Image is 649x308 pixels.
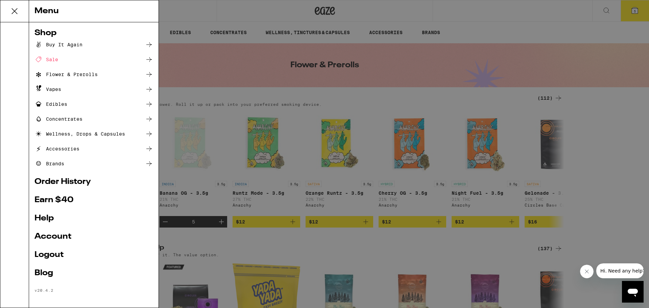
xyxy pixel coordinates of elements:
[34,85,61,93] div: Vapes
[34,160,153,168] a: Brands
[34,41,153,49] a: Buy It Again
[34,196,153,204] a: Earn $ 40
[34,55,153,64] a: Sale
[34,100,67,108] div: Edibles
[622,281,644,303] iframe: Button to launch messaging window
[34,29,153,37] a: Shop
[34,130,153,138] a: Wellness, Drops & Capsules
[34,70,153,78] a: Flower & Prerolls
[34,115,153,123] a: Concentrates
[34,130,125,138] div: Wellness, Drops & Capsules
[580,265,594,278] iframe: Close message
[4,5,49,10] span: Hi. Need any help?
[34,214,153,222] a: Help
[34,100,153,108] a: Edibles
[34,251,153,259] a: Logout
[34,269,153,277] a: Blog
[34,41,82,49] div: Buy It Again
[34,178,153,186] a: Order History
[34,115,82,123] div: Concentrates
[29,0,159,22] div: Menu
[34,70,98,78] div: Flower & Prerolls
[34,288,53,292] span: v 20.4.2
[596,263,644,278] iframe: Message from company
[34,160,64,168] div: Brands
[34,55,58,64] div: Sale
[34,85,153,93] a: Vapes
[34,233,153,241] a: Account
[34,145,79,153] div: Accessories
[34,145,153,153] a: Accessories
